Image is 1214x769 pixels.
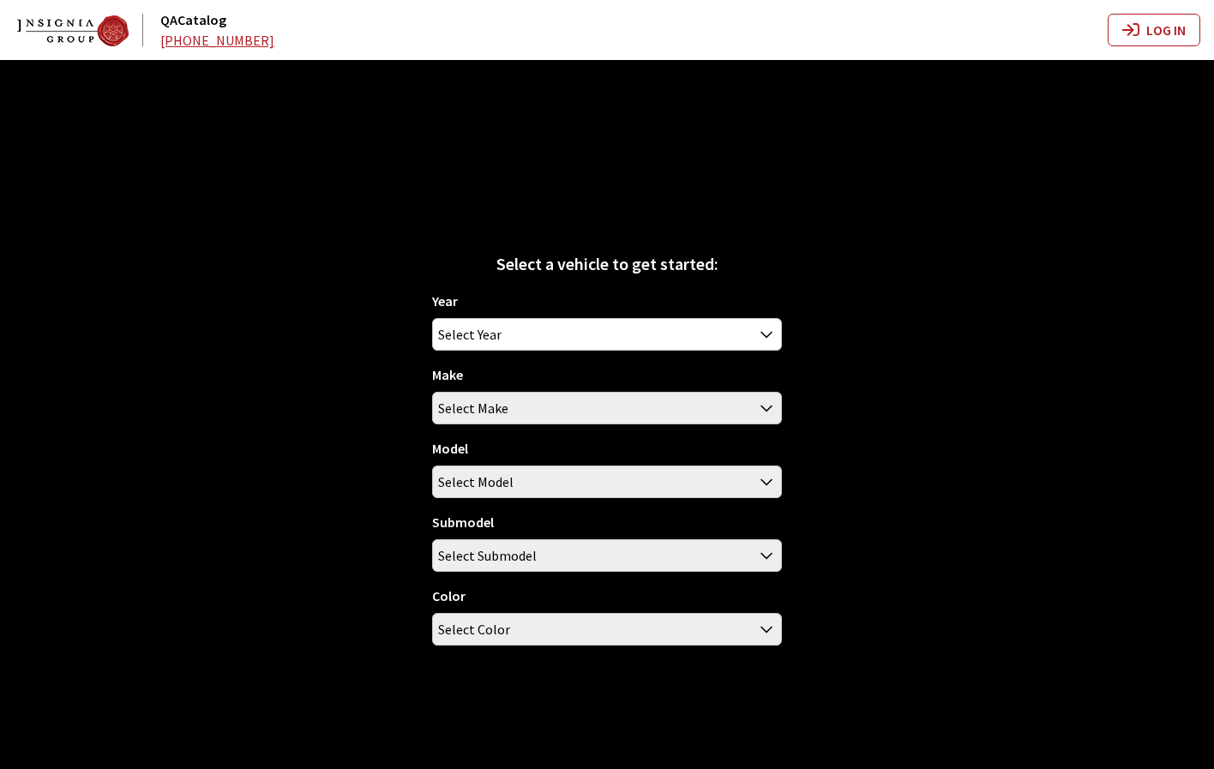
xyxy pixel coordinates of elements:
[17,14,157,46] a: QACatalog logo
[160,11,226,28] a: QACatalog
[438,319,502,350] span: Select Year
[160,32,274,49] a: [PHONE_NUMBER]
[433,614,781,645] span: Select Color
[438,466,514,497] span: Select Model
[432,438,468,459] label: Model
[438,540,537,571] span: Select Submodel
[432,512,494,532] label: Submodel
[432,251,782,277] div: Select a vehicle to get started:
[432,586,466,606] label: Color
[432,318,782,351] span: Select Year
[438,393,508,424] span: Select Make
[433,466,781,497] span: Select Model
[432,466,782,498] span: Select Model
[17,15,129,46] img: Dashboard
[432,539,782,572] span: Select Submodel
[432,364,463,385] label: Make
[433,540,781,571] span: Select Submodel
[432,613,782,646] span: Select Color
[438,614,510,645] span: Select Color
[1108,14,1200,46] button: Log In
[433,393,781,424] span: Select Make
[432,392,782,424] span: Select Make
[433,319,781,350] span: Select Year
[432,291,458,311] label: Year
